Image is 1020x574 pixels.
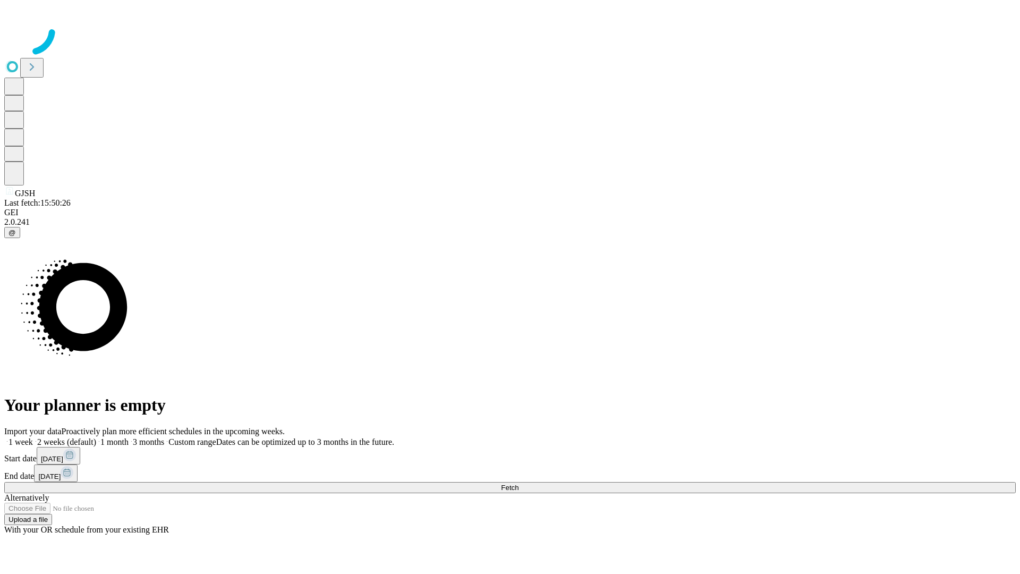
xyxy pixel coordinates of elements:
[62,427,285,436] span: Proactively plan more efficient schedules in the upcoming weeks.
[168,437,216,446] span: Custom range
[4,493,49,502] span: Alternatively
[501,484,518,492] span: Fetch
[4,198,71,207] span: Last fetch: 15:50:26
[133,437,164,446] span: 3 months
[216,437,394,446] span: Dates can be optimized up to 3 months in the future.
[37,437,96,446] span: 2 weeks (default)
[4,447,1016,465] div: Start date
[4,208,1016,217] div: GEI
[37,447,80,465] button: [DATE]
[4,227,20,238] button: @
[4,514,52,525] button: Upload a file
[4,217,1016,227] div: 2.0.241
[15,189,35,198] span: GJSH
[8,229,16,237] span: @
[8,437,33,446] span: 1 week
[100,437,129,446] span: 1 month
[4,482,1016,493] button: Fetch
[4,395,1016,415] h1: Your planner is empty
[38,472,61,480] span: [DATE]
[34,465,78,482] button: [DATE]
[4,525,169,534] span: With your OR schedule from your existing EHR
[4,427,62,436] span: Import your data
[41,455,63,463] span: [DATE]
[4,465,1016,482] div: End date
